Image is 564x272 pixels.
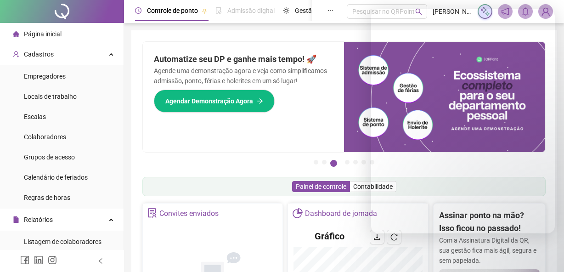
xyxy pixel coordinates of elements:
span: file-done [215,7,222,14]
span: linkedin [34,255,43,265]
span: notification [501,7,509,16]
span: Agendar Demonstração Agora [165,96,253,106]
span: Painel de controle [296,183,346,190]
span: Admissão digital [227,7,275,14]
span: sun [283,7,289,14]
span: facebook [20,255,29,265]
span: arrow-right [257,98,263,104]
span: Calendário de feriados [24,174,88,181]
span: home [13,31,19,37]
span: Escalas [24,113,46,120]
h4: Gráfico [315,230,344,243]
button: 6 [361,160,366,164]
iframe: Intercom live chat [533,241,555,263]
span: solution [147,208,157,218]
span: clock-circle [135,7,141,14]
button: 4 [345,160,350,164]
span: Colaboradores [24,133,66,141]
p: Com a Assinatura Digital da QR, sua gestão fica mais ágil, segura e sem papelada. [439,235,540,266]
span: Relatórios [24,216,53,223]
span: Página inicial [24,30,62,38]
span: pie-chart [293,208,302,218]
p: Agende uma demonstração agora e veja como simplificamos admissão, ponto, férias e holerites em um... [154,66,333,86]
span: instagram [48,255,57,265]
iframe: Intercom live chat [371,9,555,233]
span: [PERSON_NAME] - FEST RIO [433,6,472,17]
span: ellipsis [327,7,334,14]
span: reload [390,233,398,241]
span: Contabilidade [353,183,393,190]
h2: Automatize seu DP e ganhe mais tempo! 🚀 [154,53,333,66]
div: Dashboard de jornada [305,206,377,221]
span: Cadastros [24,51,54,58]
span: Regras de horas [24,194,70,201]
span: pushpin [202,8,207,14]
button: Agendar Demonstração Agora [154,90,275,113]
button: 7 [370,160,374,164]
img: banner%2Fd57e337e-a0d3-4837-9615-f134fc33a8e6.png [344,42,545,152]
button: 2 [322,160,327,164]
div: Convites enviados [159,206,219,221]
button: 1 [314,160,318,164]
img: 94513 [539,5,553,18]
span: Grupos de acesso [24,153,75,161]
span: file [13,216,19,223]
span: Empregadores [24,73,66,80]
span: bell [521,7,530,16]
span: download [373,233,381,241]
button: 3 [330,160,337,167]
span: Gestão de férias [295,7,341,14]
span: Locais de trabalho [24,93,77,100]
button: 5 [353,160,358,164]
span: search [415,8,422,15]
span: left [97,258,104,264]
span: user-add [13,51,19,57]
span: Controle de ponto [147,7,198,14]
span: Listagem de colaboradores [24,238,102,245]
img: sparkle-icon.fc2bf0ac1784a2077858766a79e2daf3.svg [480,6,490,17]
